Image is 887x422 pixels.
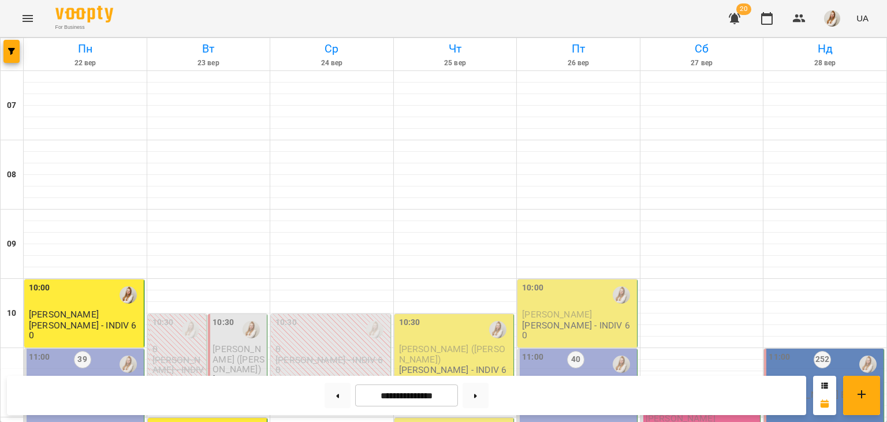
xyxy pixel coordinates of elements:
[14,5,42,32] button: Menu
[7,99,16,112] h6: 07
[613,286,630,304] img: Адамович Вікторія
[765,40,885,58] h6: Нд
[7,238,16,251] h6: 09
[859,356,877,373] img: Адамович Вікторія
[29,351,50,364] label: 11:00
[396,40,515,58] h6: Чт
[25,40,145,58] h6: Пн
[275,344,388,354] p: 0
[522,309,592,320] span: [PERSON_NAME]
[7,169,16,181] h6: 08
[29,320,141,341] p: [PERSON_NAME] - INDIV 60
[275,355,388,375] p: [PERSON_NAME] - INDIV 60
[152,316,174,329] label: 10:30
[522,282,543,294] label: 10:00
[567,351,584,368] label: 40
[769,351,790,364] label: 11:00
[366,321,383,338] img: Адамович Вікторія
[856,12,869,24] span: UA
[149,40,269,58] h6: Вт
[120,286,137,304] img: Адамович Вікторія
[519,40,638,58] h6: Пт
[243,321,260,338] img: Адамович Вікторія
[522,320,635,341] p: [PERSON_NAME] - INDIV 60
[29,282,50,294] label: 10:00
[213,343,264,375] span: [PERSON_NAME] ([PERSON_NAME])
[272,58,392,69] h6: 24 вер
[642,58,762,69] h6: 27 вер
[7,307,16,320] h6: 10
[736,3,751,15] span: 20
[396,58,515,69] h6: 25 вер
[522,351,543,364] label: 11:00
[642,40,762,58] h6: Сб
[152,344,204,354] p: 0
[399,343,505,364] span: [PERSON_NAME] ([PERSON_NAME])
[824,10,840,27] img: db46d55e6fdf8c79d257263fe8ff9f52.jpeg
[272,40,392,58] h6: Ср
[399,365,512,385] p: [PERSON_NAME] - INDIV 60
[29,309,99,320] span: [PERSON_NAME]
[152,355,204,385] p: [PERSON_NAME] - INDIV 60
[275,316,297,329] label: 10:30
[182,321,199,338] img: Адамович Вікторія
[149,58,269,69] h6: 23 вер
[519,58,638,69] h6: 26 вер
[852,8,873,29] button: UA
[120,356,137,373] img: Адамович Вікторія
[74,351,91,368] label: 39
[765,58,885,69] h6: 28 вер
[613,356,630,373] img: Адамович Вікторія
[25,58,145,69] h6: 22 вер
[55,24,113,31] span: For Business
[399,316,420,329] label: 10:30
[55,6,113,23] img: Voopty Logo
[814,351,831,368] label: 252
[213,316,234,329] label: 10:30
[489,321,506,338] img: Адамович Вікторія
